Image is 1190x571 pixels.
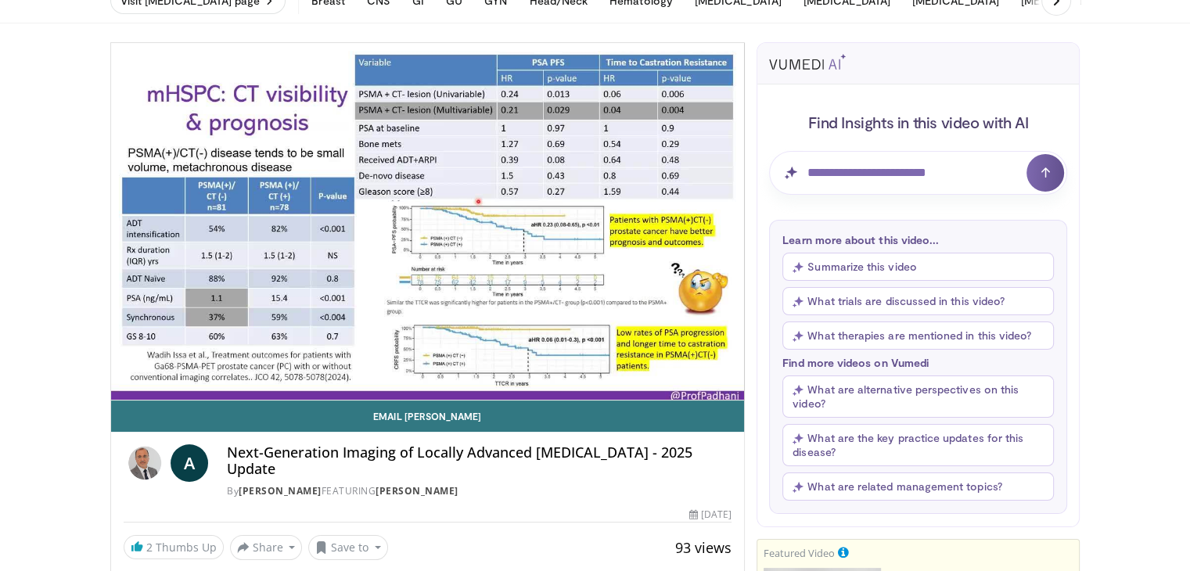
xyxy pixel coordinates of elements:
[227,484,732,498] div: By FEATURING
[239,484,322,497] a: [PERSON_NAME]
[769,151,1067,195] input: Question for AI
[782,287,1054,315] button: What trials are discussed in this video?
[782,253,1054,281] button: Summarize this video
[675,538,732,557] span: 93 views
[782,321,1054,350] button: What therapies are mentioned in this video?
[227,444,732,478] h4: Next-Generation Imaging of Locally Advanced [MEDICAL_DATA] - 2025 Update
[111,43,745,400] video-js: Video Player
[764,546,835,560] small: Featured Video
[171,444,208,482] a: A
[769,54,846,70] img: vumedi-ai-logo.svg
[782,375,1054,418] button: What are alternative perspectives on this video?
[308,535,388,560] button: Save to
[782,356,1054,369] p: Find more videos on Vumedi
[689,508,732,522] div: [DATE]
[124,444,165,482] img: Anwar Padhani
[111,400,745,432] a: Email [PERSON_NAME]
[124,535,224,559] a: 2 Thumbs Up
[146,540,153,555] span: 2
[782,472,1054,501] button: What are related management topics?
[782,233,1054,246] p: Learn more about this video...
[230,535,303,560] button: Share
[376,484,458,497] a: [PERSON_NAME]
[769,112,1067,132] h4: Find Insights in this video with AI
[782,424,1054,466] button: What are the key practice updates for this disease?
